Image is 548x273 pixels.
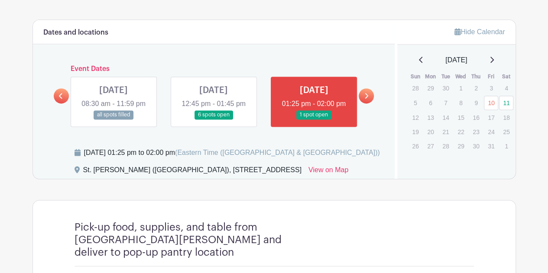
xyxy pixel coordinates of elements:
[438,125,453,138] p: 21
[499,96,513,110] a: 11
[453,72,468,81] th: Wed
[69,65,359,73] h6: Event Dates
[484,125,498,138] p: 24
[175,149,380,156] span: (Eastern Time ([GEOGRAPHIC_DATA] & [GEOGRAPHIC_DATA]))
[454,111,468,124] p: 15
[408,81,422,95] p: 28
[484,96,498,110] a: 10
[423,125,438,138] p: 20
[308,165,348,179] a: View on Map
[454,28,505,35] a: Hide Calendar
[469,125,483,138] p: 23
[469,111,483,124] p: 16
[469,139,483,153] p: 30
[83,165,302,179] div: St. [PERSON_NAME] ([GEOGRAPHIC_DATA]), [STREET_ADDRESS]
[84,148,380,158] div: [DATE] 01:25 pm to 02:00 pm
[43,29,108,37] h6: Dates and locations
[408,139,422,153] p: 26
[454,81,468,95] p: 1
[423,96,438,109] p: 6
[408,72,423,81] th: Sun
[454,125,468,138] p: 22
[499,72,514,81] th: Sat
[484,81,498,95] p: 3
[438,96,453,109] p: 7
[438,81,453,95] p: 30
[408,125,422,138] p: 19
[438,111,453,124] p: 14
[499,111,513,124] p: 18
[454,96,468,109] p: 8
[469,96,483,109] p: 9
[445,55,467,65] span: [DATE]
[423,139,438,153] p: 27
[468,72,483,81] th: Thu
[423,81,438,95] p: 29
[483,72,499,81] th: Fri
[408,96,422,109] p: 5
[454,139,468,153] p: 29
[75,221,313,258] h4: Pick-up food, supplies, and table from [GEOGRAPHIC_DATA][PERSON_NAME] and deliver to pop-up pantr...
[438,139,453,153] p: 28
[423,111,438,124] p: 13
[423,72,438,81] th: Mon
[484,139,498,153] p: 31
[499,125,513,138] p: 25
[484,111,498,124] p: 17
[499,139,513,153] p: 1
[499,81,513,95] p: 4
[438,72,453,81] th: Tue
[408,111,422,124] p: 12
[469,81,483,95] p: 2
